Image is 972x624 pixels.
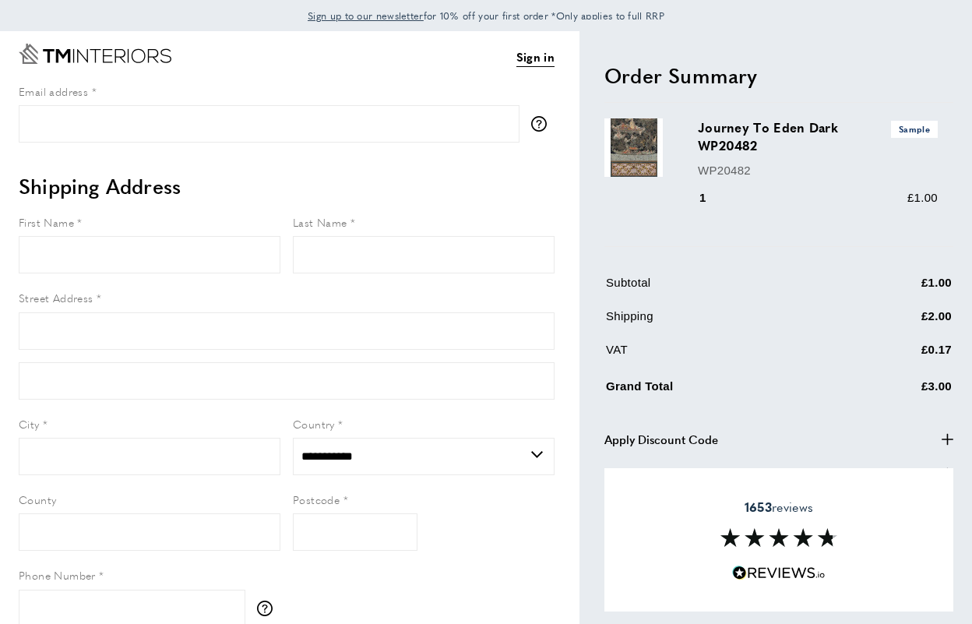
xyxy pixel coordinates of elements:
strong: 1653 [745,498,772,516]
h3: Journey To Eden Dark WP20482 [698,118,938,154]
td: £1.00 [844,273,952,304]
td: Grand Total [606,374,843,407]
a: Go to Home page [19,44,171,64]
a: Sign in [516,48,555,67]
span: Sample [891,121,938,137]
span: Apply Order Comment [604,464,727,483]
span: First Name [19,214,74,230]
img: Reviews.io 5 stars [732,566,826,580]
td: VAT [606,340,843,371]
span: County [19,492,56,507]
span: £1.00 [907,191,938,204]
h2: Order Summary [604,62,953,90]
span: Apply Discount Code [604,430,718,449]
td: Shipping [606,307,843,337]
td: Subtotal [606,273,843,304]
img: Journey To Eden Dark WP20482 [604,118,663,177]
td: £0.17 [844,340,952,371]
span: Last Name [293,214,347,230]
p: WP20482 [698,161,938,180]
a: Sign up to our newsletter [308,8,424,23]
span: for 10% off your first order *Only applies to full RRP [308,9,664,23]
img: Reviews section [720,528,837,547]
div: 1 [698,189,728,207]
span: City [19,416,40,432]
span: Email address [19,83,88,99]
span: Country [293,416,335,432]
span: Postcode [293,492,340,507]
button: More information [257,601,280,616]
span: Street Address [19,290,93,305]
h2: Shipping Address [19,172,555,200]
span: reviews [745,499,813,515]
td: £3.00 [844,374,952,407]
td: £2.00 [844,307,952,337]
span: Phone Number [19,567,96,583]
button: More information [531,116,555,132]
span: Sign up to our newsletter [308,9,424,23]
